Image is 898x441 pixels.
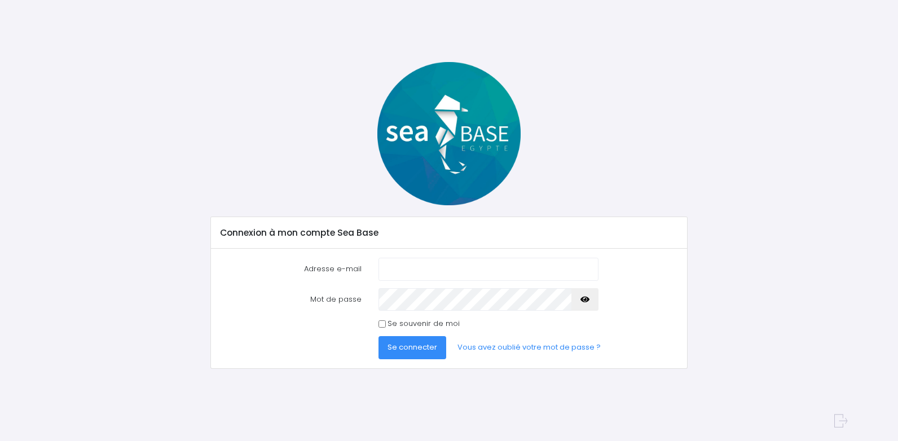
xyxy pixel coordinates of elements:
label: Se souvenir de moi [388,318,460,329]
label: Adresse e-mail [212,258,370,280]
a: Vous avez oublié votre mot de passe ? [448,336,610,359]
label: Mot de passe [212,288,370,311]
span: Se connecter [388,342,437,352]
div: Connexion à mon compte Sea Base [211,217,686,249]
button: Se connecter [378,336,446,359]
